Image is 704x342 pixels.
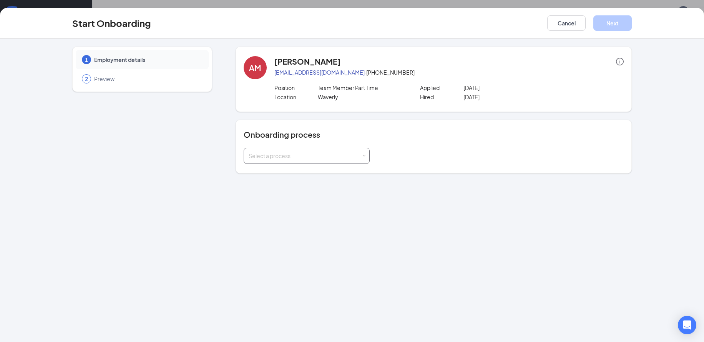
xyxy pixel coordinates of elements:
span: Preview [94,75,201,83]
div: Select a process [249,152,361,160]
p: Hired [420,93,464,101]
p: Team Member Part Time [318,84,405,92]
h4: Onboarding process [244,129,624,140]
p: Applied [420,84,464,92]
span: Employment details [94,56,201,63]
p: · [PHONE_NUMBER] [274,68,624,76]
h3: Start Onboarding [72,17,151,30]
button: Cancel [547,15,586,31]
p: [DATE] [463,93,551,101]
p: Waverly [318,93,405,101]
p: Location [274,93,318,101]
a: [EMAIL_ADDRESS][DOMAIN_NAME] [274,69,365,76]
button: Next [593,15,632,31]
div: AM [249,62,261,73]
p: Position [274,84,318,92]
div: Open Intercom Messenger [678,316,696,334]
p: [DATE] [463,84,551,92]
span: info-circle [616,58,624,65]
span: 1 [85,56,88,63]
h4: [PERSON_NAME] [274,56,340,67]
span: 2 [85,75,88,83]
